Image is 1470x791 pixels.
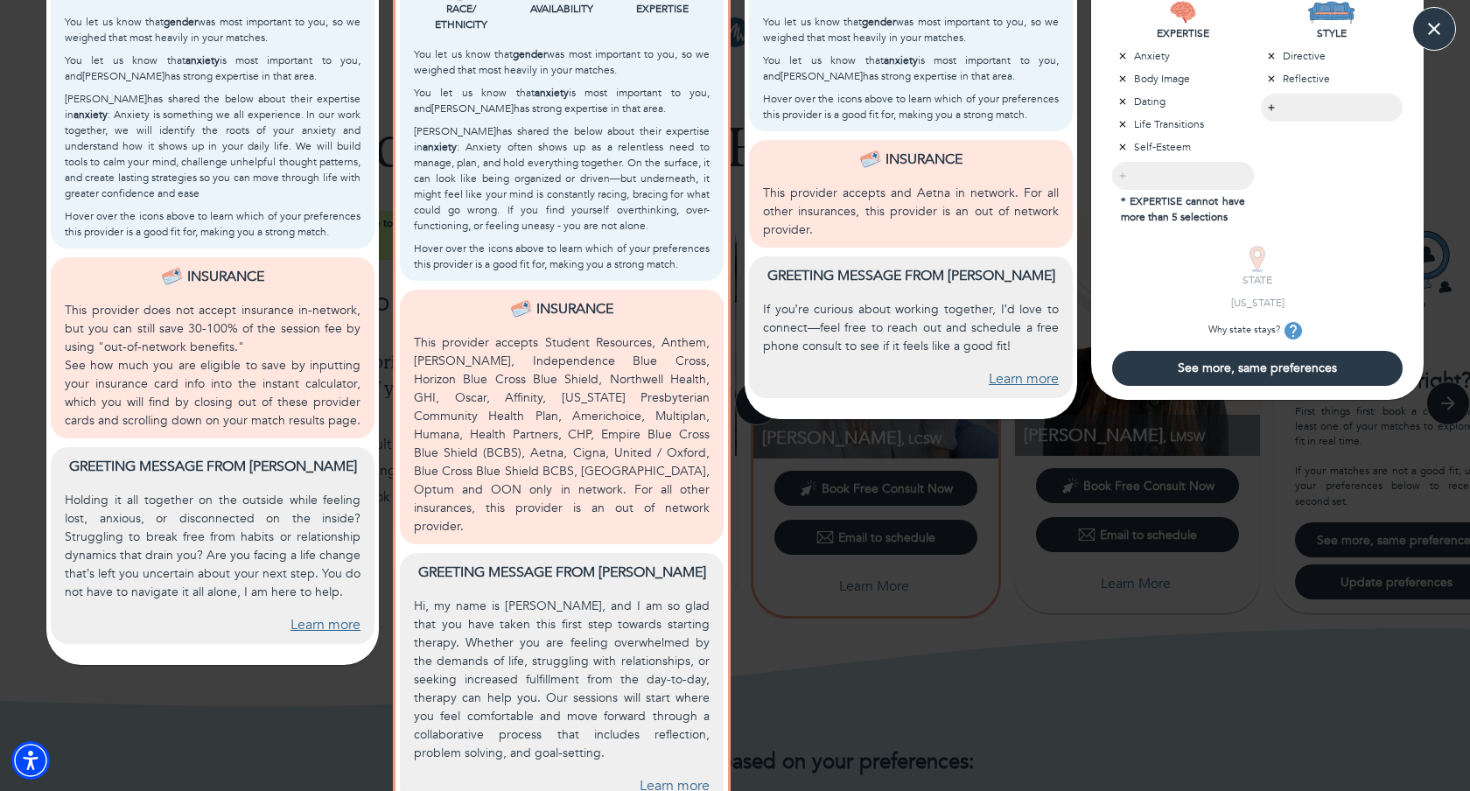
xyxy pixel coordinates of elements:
b: anxiety [73,108,108,122]
p: Hover over the icons above to learn which of your preferences this provider is a good fit for, ma... [65,208,360,240]
p: Hi, my name is [PERSON_NAME], and I am so glad that you have taken this first step towards starti... [414,597,710,762]
p: Insurance [885,149,962,170]
p: This provider accepts and Aetna in network. For all other insurances, this provider is an out of ... [763,184,1059,239]
b: gender [513,47,547,61]
div: Accessibility Menu [11,741,50,780]
p: Why state stays? [1186,318,1328,344]
p: Life Transitions [1112,116,1254,132]
p: Dating [1112,94,1254,109]
p: [US_STATE] [1186,295,1328,311]
p: EXPERTISE [1112,25,1254,41]
p: Greeting message from [PERSON_NAME] [65,456,360,477]
b: anxiety [423,140,457,154]
p: If you’re curious about working together, I’d love to connect—feel free to reach out and schedule... [763,300,1059,355]
a: Learn more [989,369,1059,389]
b: anxiety [185,53,220,67]
p: [PERSON_NAME] has shared the below about their expertise in : Anxiety often shows up as a relentl... [414,123,710,234]
p: Race/ Ethnicity [414,1,507,32]
p: * EXPERTISE cannot have more than 5 selections [1112,190,1254,225]
b: anxiety [535,86,569,100]
p: STYLE [1261,25,1403,41]
button: tooltip [1280,318,1306,344]
p: Insurance [187,266,264,287]
p: Directive [1261,48,1403,64]
p: You let us know that was most important to you, so we weighed that most heavily in your matches. [414,46,710,78]
p: Availability [514,1,608,17]
p: Greeting message from [PERSON_NAME] [414,562,710,583]
p: Holding it all together on the outside while feeling lost, anxious, or disconnected on the inside... [65,491,360,601]
p: Anxiety [1112,48,1254,64]
p: Body Image [1112,71,1254,87]
p: You let us know that is most important to you, and [PERSON_NAME] has strong expertise in that area. [763,52,1059,84]
p: You let us know that was most important to you, so we weighed that most heavily in your matches. [65,14,360,45]
p: Insurance [536,298,613,319]
span: See more, same preferences [1119,360,1396,376]
p: This provider does not accept insurance in-network, but you can still save 30-100% of the session... [65,301,360,356]
p: STATE [1186,272,1328,288]
p: Reflective [1261,71,1403,87]
p: This provider accepts Student Resources, Anthem, [PERSON_NAME], Independence Blue Cross, Horizon ... [414,333,710,535]
p: Self-Esteem [1112,139,1254,155]
p: You let us know that is most important to you, and [PERSON_NAME] has strong expertise in that area. [65,52,360,84]
p: Hover over the icons above to learn which of your preferences this provider is a good fit for, ma... [414,241,710,272]
img: STATE [1244,246,1270,272]
p: Hover over the icons above to learn which of your preferences this provider is a good fit for, ma... [763,91,1059,122]
a: Learn more [290,615,360,635]
b: gender [862,15,896,29]
b: gender [164,15,198,29]
button: See more, same preferences [1112,351,1403,386]
p: Greeting message from [PERSON_NAME] [763,265,1059,286]
p: You let us know that is most important to you, and [PERSON_NAME] has strong expertise in that area. [414,85,710,116]
p: Expertise [616,1,710,17]
p: You let us know that was most important to you, so we weighed that most heavily in your matches. [763,14,1059,45]
p: See how much you are eligible to save by inputting your insurance card info into the instant calc... [65,356,360,430]
b: anxiety [884,53,918,67]
p: [PERSON_NAME] has shared the below about their expertise in : Anxiety is something we alI experie... [65,91,360,201]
